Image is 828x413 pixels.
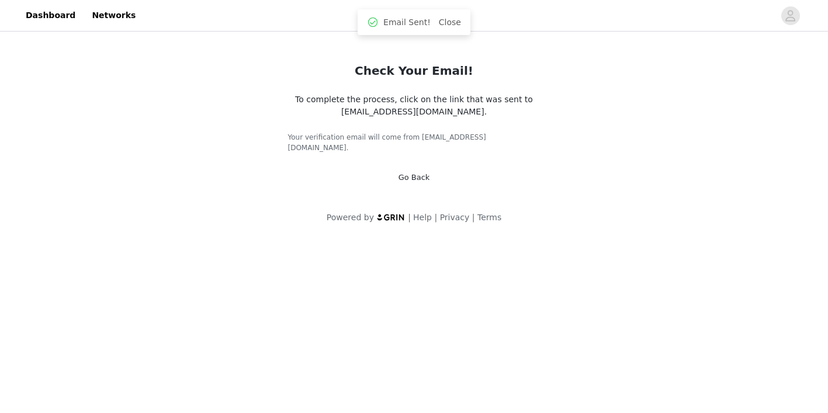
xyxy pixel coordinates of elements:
[399,173,430,182] a: Go Back
[413,213,432,222] a: Help
[472,213,475,222] span: |
[383,16,431,29] span: Email Sent!
[477,213,501,222] a: Terms
[85,2,143,29] a: Networks
[19,2,82,29] a: Dashboard
[785,6,796,25] div: avatar
[295,95,533,116] span: To complete the process, click on the link that was sent to [EMAIL_ADDRESS][DOMAIN_NAME].
[440,213,470,222] a: Privacy
[288,132,541,153] h5: Your verification email will come from [EMAIL_ADDRESS][DOMAIN_NAME].
[327,213,374,222] span: Powered by
[408,213,411,222] span: |
[434,213,437,222] span: |
[355,62,473,79] h2: Check Your Email!
[439,18,461,27] a: Close
[376,213,406,221] img: logo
